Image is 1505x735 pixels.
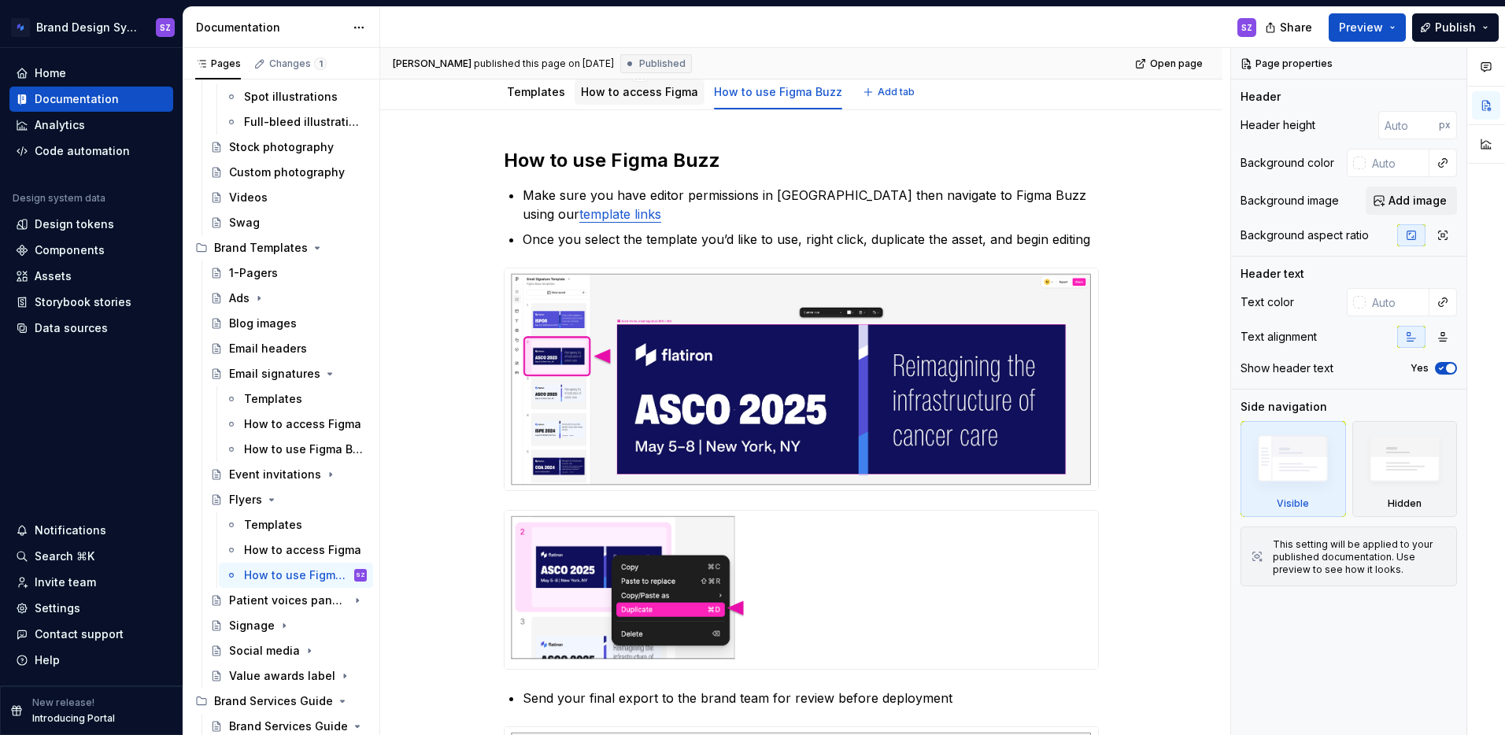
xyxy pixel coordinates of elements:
[505,268,1098,490] img: d6bdad1f-a16a-47b0-b8da-f0e01204c234.jpg
[35,626,124,642] div: Contact support
[505,511,1098,669] img: 32c9ab21-3440-4c6c-b2f3-58b2139e17b1.jpg
[9,622,173,647] button: Contact support
[1241,360,1333,376] div: Show header text
[244,416,361,432] div: How to access Figma
[229,215,260,231] div: Swag
[1389,193,1447,209] span: Add image
[229,668,335,684] div: Value awards label
[13,192,105,205] div: Design system data
[35,294,131,310] div: Storybook stories
[204,638,373,663] a: Social media
[214,240,308,256] div: Brand Templates
[1411,362,1429,375] label: Yes
[229,164,345,180] div: Custom photography
[1329,13,1406,42] button: Preview
[581,85,698,98] a: How to access Figma
[9,87,173,112] a: Documentation
[229,265,278,281] div: 1-Pagers
[1366,149,1429,177] input: Auto
[35,117,85,133] div: Analytics
[35,652,60,668] div: Help
[204,588,373,613] a: Patient voices panel headshot
[1241,294,1294,310] div: Text color
[1435,20,1476,35] span: Publish
[204,185,373,210] a: Videos
[1339,20,1383,35] span: Preview
[204,210,373,235] a: Swag
[204,462,373,487] a: Event invitations
[244,441,364,457] div: How to use Figma Buzz
[314,57,327,70] span: 1
[878,86,915,98] span: Add tab
[244,567,351,583] div: How to use Figma Buzz
[196,20,345,35] div: Documentation
[229,718,348,734] div: Brand Services Guide
[1241,89,1281,105] div: Header
[9,570,173,595] a: Invite team
[708,75,849,108] div: How to use Figma Buzz
[501,75,571,108] div: Templates
[1241,329,1317,345] div: Text alignment
[35,65,66,81] div: Home
[219,84,373,109] a: Spot illustrations
[204,135,373,160] a: Stock photography
[1241,421,1346,517] div: Visible
[1241,227,1369,243] div: Background aspect ratio
[1412,13,1499,42] button: Publish
[35,320,108,336] div: Data sources
[229,190,268,205] div: Videos
[35,268,72,284] div: Assets
[356,567,365,583] div: SZ
[204,336,373,361] a: Email headers
[244,542,361,558] div: How to access Figma
[35,548,94,564] div: Search ⌘K
[189,689,373,714] div: Brand Services Guide
[244,89,338,105] div: Spot illustrations
[639,57,686,70] span: Published
[229,316,297,331] div: Blog images
[244,114,364,130] div: Full-bleed illustrations
[9,61,173,86] a: Home
[214,693,333,709] div: Brand Services Guide
[204,311,373,336] a: Blog images
[160,21,171,34] div: SZ
[35,143,130,159] div: Code automation
[32,696,94,709] p: New release!
[9,113,173,138] a: Analytics
[219,563,373,588] a: How to use Figma BuzzSZ
[9,139,173,164] a: Code automation
[229,643,300,659] div: Social media
[1388,497,1422,510] div: Hidden
[1241,399,1327,415] div: Side navigation
[9,316,173,341] a: Data sources
[1130,53,1210,75] a: Open page
[219,386,373,412] a: Templates
[219,412,373,437] a: How to access Figma
[1352,421,1458,517] div: Hidden
[1378,111,1439,139] input: Auto
[1241,155,1334,171] div: Background color
[1241,266,1304,282] div: Header text
[575,75,704,108] div: How to access Figma
[219,537,373,563] a: How to access Figma
[35,574,96,590] div: Invite team
[204,286,373,311] a: Ads
[36,20,137,35] div: Brand Design System
[32,712,115,725] p: Introducing Portal
[229,366,320,382] div: Email signatures
[523,186,1099,223] p: Make sure you have editor permissions in [GEOGRAPHIC_DATA] then navigate to Figma Buzz using our
[11,18,30,37] img: d4286e81-bf2d-465c-b469-1298f2b8eabd.png
[9,238,173,263] a: Components
[35,216,114,232] div: Design tokens
[1277,497,1309,510] div: Visible
[204,613,373,638] a: Signage
[244,517,302,533] div: Templates
[229,618,275,633] div: Signage
[9,518,173,543] button: Notifications
[474,57,614,70] div: published this page on [DATE]
[204,487,373,512] a: Flyers
[1439,119,1451,131] p: px
[1273,538,1447,576] div: This setting will be applied to your published documentation. Use preview to see how it looks.
[229,492,262,508] div: Flyers
[204,361,373,386] a: Email signatures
